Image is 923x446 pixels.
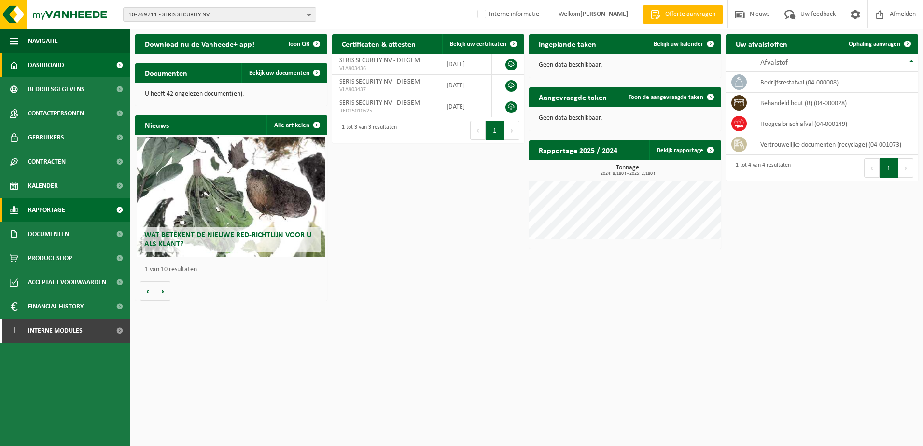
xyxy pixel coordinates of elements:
[439,96,492,117] td: [DATE]
[654,41,703,47] span: Bekijk uw kalender
[339,65,432,72] span: VLA903436
[10,319,18,343] span: I
[439,54,492,75] td: [DATE]
[864,158,880,178] button: Previous
[135,115,179,134] h2: Nieuws
[249,70,309,76] span: Bekijk uw documenten
[470,121,486,140] button: Previous
[529,140,627,159] h2: Rapportage 2025 / 2024
[726,34,797,53] h2: Uw afvalstoffen
[539,62,712,69] p: Geen data beschikbaar.
[841,34,917,54] a: Ophaling aanvragen
[144,231,311,248] span: Wat betekent de nieuwe RED-richtlijn voor u als klant?
[539,115,712,122] p: Geen data beschikbaar.
[646,34,720,54] a: Bekijk uw kalender
[339,78,420,85] span: SERIS SECURITY NV - DIEGEM
[288,41,309,47] span: Toon QR
[753,72,918,93] td: bedrijfsrestafval (04-000008)
[135,34,264,53] h2: Download nu de Vanheede+ app!
[731,157,791,179] div: 1 tot 4 van 4 resultaten
[140,281,155,301] button: Vorige
[128,8,303,22] span: 10-769711 - SERIS SECURITY NV
[898,158,913,178] button: Next
[28,101,84,125] span: Contactpersonen
[28,319,83,343] span: Interne modules
[339,86,432,94] span: VLA903437
[339,99,420,107] span: SERIS SECURITY NV - DIEGEM
[332,34,425,53] h2: Certificaten & attesten
[28,246,72,270] span: Product Shop
[28,125,64,150] span: Gebruikers
[28,198,65,222] span: Rapportage
[28,294,84,319] span: Financial History
[760,59,788,67] span: Afvalstof
[137,137,325,257] a: Wat betekent de nieuwe RED-richtlijn voor u als klant?
[486,121,504,140] button: 1
[135,63,197,82] h2: Documenten
[28,270,106,294] span: Acceptatievoorwaarden
[534,171,721,176] span: 2024: 8,180 t - 2025: 2,180 t
[280,34,326,54] button: Toon QR
[439,75,492,96] td: [DATE]
[339,57,420,64] span: SERIS SECURITY NV - DIEGEM
[339,107,432,115] span: RED25010525
[155,281,170,301] button: Volgende
[28,150,66,174] span: Contracten
[123,7,316,22] button: 10-769711 - SERIS SECURITY NV
[529,34,606,53] h2: Ingeplande taken
[504,121,519,140] button: Next
[475,7,539,22] label: Interne informatie
[266,115,326,135] a: Alle artikelen
[621,87,720,107] a: Toon de aangevraagde taken
[529,87,616,106] h2: Aangevraagde taken
[28,174,58,198] span: Kalender
[753,113,918,134] td: hoogcalorisch afval (04-000149)
[849,41,900,47] span: Ophaling aanvragen
[534,165,721,176] h3: Tonnage
[241,63,326,83] a: Bekijk uw documenten
[880,158,898,178] button: 1
[753,93,918,113] td: behandeld hout (B) (04-000028)
[337,120,397,141] div: 1 tot 3 van 3 resultaten
[28,53,64,77] span: Dashboard
[663,10,718,19] span: Offerte aanvragen
[649,140,720,160] a: Bekijk rapportage
[145,266,322,273] p: 1 van 10 resultaten
[643,5,723,24] a: Offerte aanvragen
[629,94,703,100] span: Toon de aangevraagde taken
[580,11,629,18] strong: [PERSON_NAME]
[28,222,69,246] span: Documenten
[28,29,58,53] span: Navigatie
[753,134,918,155] td: vertrouwelijke documenten (recyclage) (04-001073)
[28,77,84,101] span: Bedrijfsgegevens
[442,34,523,54] a: Bekijk uw certificaten
[145,91,318,98] p: U heeft 42 ongelezen document(en).
[450,41,506,47] span: Bekijk uw certificaten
